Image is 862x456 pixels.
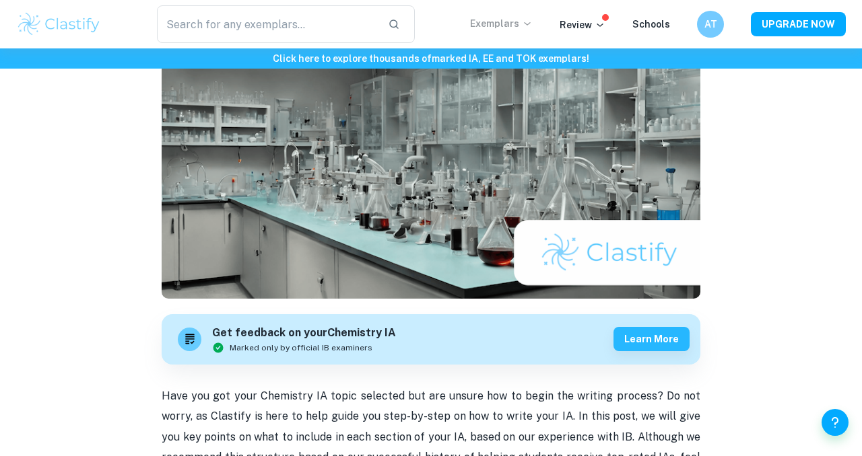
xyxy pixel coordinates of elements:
button: AT [697,11,724,38]
p: Exemplars [470,16,533,31]
img: Clastify logo [16,11,102,38]
a: Get feedback on yourChemistry IAMarked only by official IB examinersLearn more [162,314,700,365]
button: Help and Feedback [822,409,849,436]
p: Review [560,17,605,32]
img: Chemistry IA Format and Structure [2025 updated] cover image [162,30,700,299]
button: UPGRADE NOW [751,12,846,36]
h6: Get feedback on your Chemistry IA [212,325,396,342]
span: Marked only by official IB examiners [230,342,372,354]
input: Search for any exemplars... [157,5,377,43]
h6: AT [703,17,719,32]
h6: Click here to explore thousands of marked IA, EE and TOK exemplars ! [3,51,859,66]
a: Schools [632,19,670,30]
button: Learn more [614,327,690,351]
